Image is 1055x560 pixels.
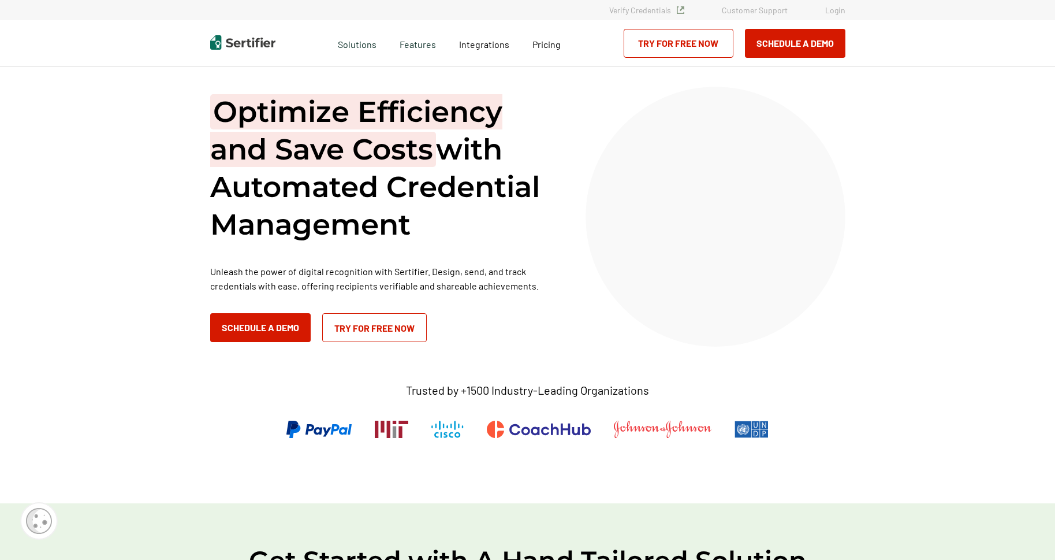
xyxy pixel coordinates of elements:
[735,421,769,438] img: UNDP
[210,313,311,342] button: Schedule a Demo
[624,29,733,58] a: Try for Free Now
[26,508,52,534] img: Cookie Popup Icon
[825,5,845,15] a: Login
[677,6,684,14] img: Verified
[286,421,352,438] img: PayPal
[338,36,376,50] span: Solutions
[532,36,561,50] a: Pricing
[722,5,788,15] a: Customer Support
[210,264,557,293] p: Unleash the power of digital recognition with Sertifier. Design, send, and track credentials with...
[997,505,1055,560] iframe: Chat Widget
[210,94,502,167] span: Optimize Efficiency and Save Costs
[406,383,649,398] p: Trusted by +1500 Industry-Leading Organizations
[459,36,509,50] a: Integrations
[400,36,436,50] span: Features
[532,39,561,50] span: Pricing
[322,313,427,342] a: Try for Free Now
[375,421,408,438] img: Massachusetts Institute of Technology
[745,29,845,58] button: Schedule a Demo
[487,421,591,438] img: CoachHub
[459,39,509,50] span: Integrations
[431,421,464,438] img: Cisco
[210,93,557,243] h1: with Automated Credential Management
[614,421,711,438] img: Johnson & Johnson
[609,5,684,15] a: Verify Credentials
[210,35,275,50] img: Sertifier | Digital Credentialing Platform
